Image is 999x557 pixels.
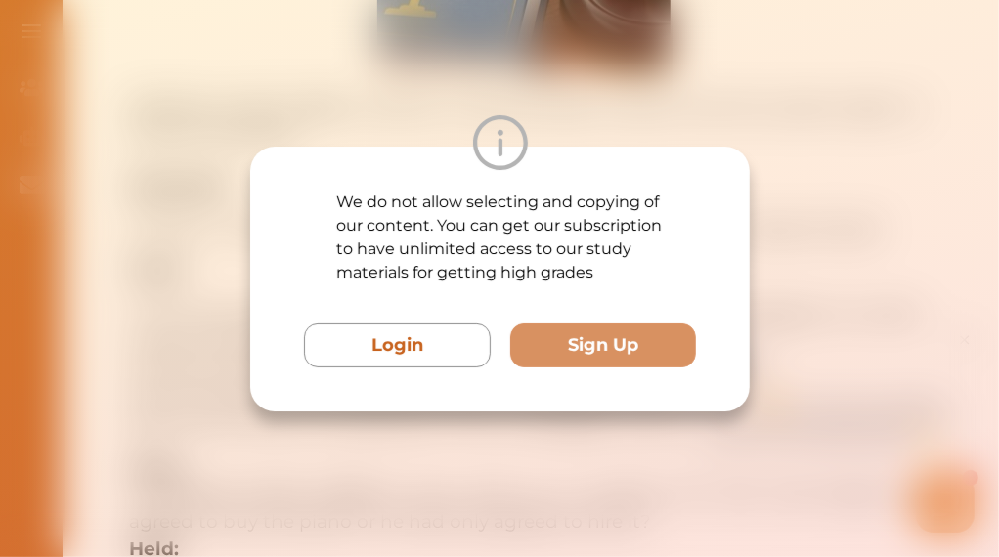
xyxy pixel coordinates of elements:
[171,66,430,124] p: Hey there If you have any questions, I'm here to help! Just text back 'Hi' and choose from the fo...
[509,323,696,367] button: Sign Up
[304,323,491,367] button: Login
[390,105,408,124] span: 🌟
[220,32,242,52] div: Nini
[336,191,663,284] p: We do not allow selecting and copying of our content. You can get our subscription to have unlimi...
[171,20,208,57] img: Nini
[433,145,449,160] i: 1
[234,66,251,86] span: 👋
